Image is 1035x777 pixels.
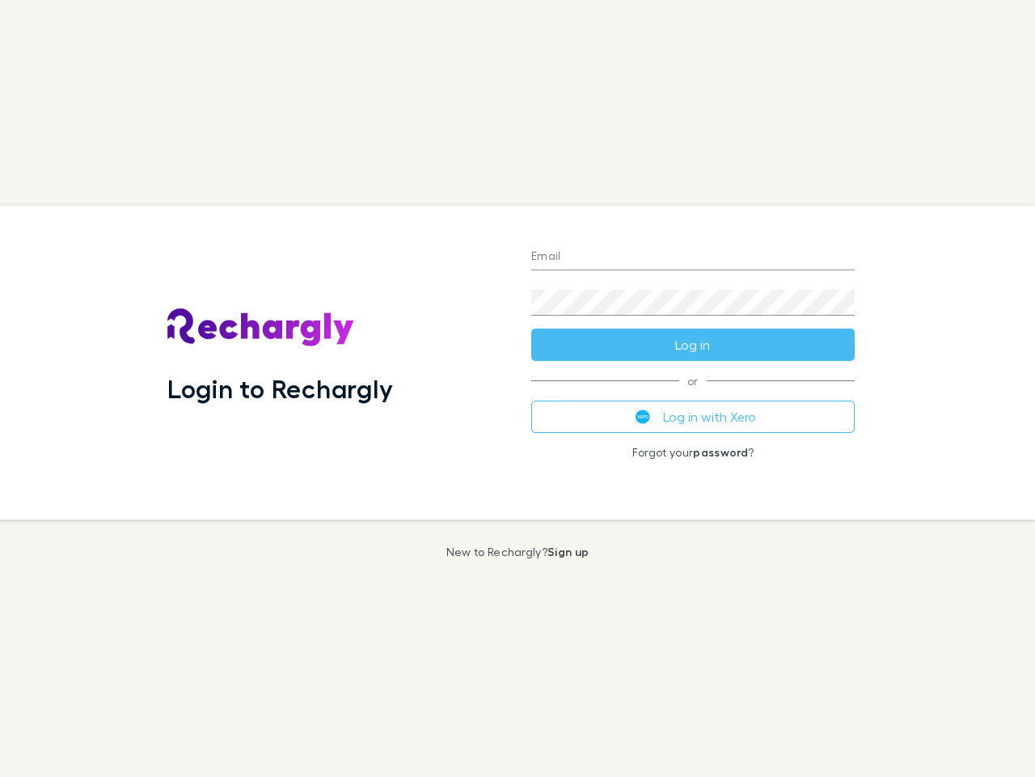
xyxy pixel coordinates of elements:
button: Log in [531,329,855,361]
h1: Login to Rechargly [167,373,393,404]
p: New to Rechargly? [446,546,589,558]
button: Log in with Xero [531,401,855,433]
p: Forgot your ? [531,446,855,459]
img: Xero's logo [636,410,650,424]
a: password [693,445,748,459]
img: Rechargly's Logo [167,308,355,347]
span: or [531,380,855,381]
a: Sign up [547,545,589,558]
